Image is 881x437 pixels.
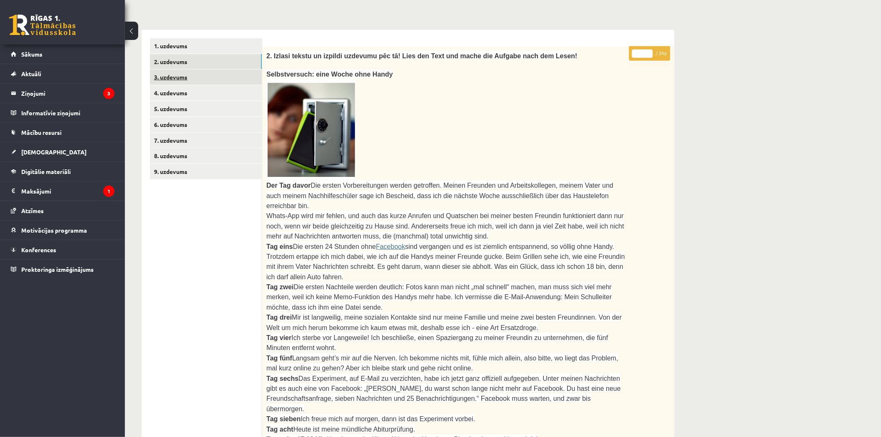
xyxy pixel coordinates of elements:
a: Facebook [376,243,405,250]
p: / 24p [629,46,670,61]
a: 1. uzdevums [150,38,262,54]
span: Tag fünf [266,355,292,362]
span: Tag zwei [266,283,294,291]
a: 3. uzdevums [150,70,262,85]
span: Aktuāli [21,70,41,77]
a: Ziņojumi3 [11,84,114,103]
legend: Maksājumi [21,181,114,201]
span: Der Tag davor [266,182,311,189]
a: Maksājumi1 [11,181,114,201]
a: 2. uzdevums [150,54,262,70]
a: 7. uzdevums [150,133,262,148]
span: Ich freue mich auf morgen, dann ist das Experiment vorbei. [301,415,475,422]
span: Die ersten 24 Stunden ohne [293,243,376,250]
span: Selbstversuch: eine Woche ohne Handy [266,71,393,78]
span: Konferences [21,246,56,253]
span: Whats-App wird mir fehlen, und auch das kurze Anrufen und Quatschen bei meiner besten Freundin fu... [266,212,624,240]
span: Heute ist meine mündliche Abiturprüfung. [294,426,416,433]
span: Das Experiment, auf E-Mail zu verzichten, habe ich jetzt ganz offiziell aufgegeben. Unter meinen ... [266,375,621,412]
span: sind vergangen und es ist ziemlich entspannend, so völlig ohne Handy. Trotzdem ertappe ich mich d... [266,243,625,281]
span: Tag drei [266,314,292,321]
span: Die ersten Nachteile werden deutlich: Fotos kann man nicht „mal schnell“ machen, man muss sich vi... [266,283,612,311]
span: Tag vier [266,334,291,341]
span: Mācību resursi [21,129,62,136]
span: Tag eins [266,243,293,250]
span: Mir ist langweilig, meine sozialen Kontakte sind nur meine Familie und meine zwei besten Freundin... [266,314,622,331]
a: 9. uzdevums [150,164,262,179]
a: Informatīvie ziņojumi [11,103,114,122]
i: 1 [103,186,114,197]
span: Motivācijas programma [21,226,87,234]
span: Die ersten Vorbereitungen werden getroffen. Meinen Freunden und Arbeitskollegen, meinem Vater und... [266,182,613,209]
a: Rīgas 1. Tālmācības vidusskola [9,15,76,35]
a: 6. uzdevums [150,117,262,132]
a: Konferences [11,240,114,259]
a: Proktoringa izmēģinājums [11,260,114,279]
a: Sākums [11,45,114,64]
legend: Ziņojumi [21,84,114,103]
a: Atzīmes [11,201,114,220]
i: 3 [103,88,114,99]
a: Mācību resursi [11,123,114,142]
legend: Informatīvie ziņojumi [21,103,114,122]
a: 5. uzdevums [150,101,262,117]
a: Digitālie materiāli [11,162,114,181]
span: 2. Izlasi tekstu un izpildi uzdevumu pēc tā! Lies den Text und mache die Aufgabe nach dem Lesen! [266,52,577,60]
span: Ich sterbe vor Langeweile! Ich beschließe, einen Spaziergang zu meiner Freundin zu unternehmen, d... [266,334,608,351]
span: Digitālie materiāli [21,168,71,175]
img: Attēls, kurā ir kamera, ierīce, elektroniska ierīce, kameras un optika Apraksts ģenerēts automātiski [266,79,356,180]
span: Atzīmes [21,207,44,214]
a: 4. uzdevums [150,85,262,101]
a: Motivācijas programma [11,221,114,240]
span: Proktoringa izmēģinājums [21,266,94,273]
span: Tag acht [266,426,294,433]
body: Editor, wiswyg-editor-user-answer-47024900539740 [8,8,395,291]
span: Tag sechs [266,375,299,382]
a: [DEMOGRAPHIC_DATA] [11,142,114,161]
span: Sākums [21,50,42,58]
span: Tag sieben [266,415,301,422]
a: 8. uzdevums [150,148,262,164]
a: Aktuāli [11,64,114,83]
span: Langsam geht’s mir auf die Nerven. Ich bekomme nichts mit, fühle mich allein, also bitte, wo lieg... [266,355,618,372]
span: [DEMOGRAPHIC_DATA] [21,148,87,156]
